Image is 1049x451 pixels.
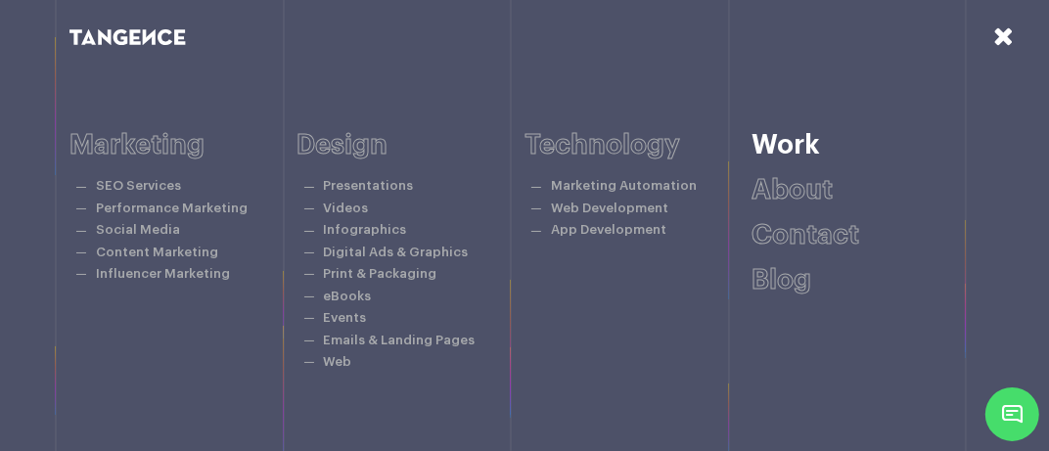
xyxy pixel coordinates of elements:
[324,179,414,192] a: Presentations
[551,202,668,214] a: Web Development
[96,202,248,214] a: Performance Marketing
[324,334,476,346] a: Emails & Landing Pages
[324,223,407,236] a: Infographics
[324,267,437,280] a: Print & Packaging
[96,267,230,280] a: Influencer Marketing
[753,131,821,158] a: Work
[96,246,218,258] a: Content Marketing
[753,266,812,293] a: Blog
[69,130,297,160] h6: Marketing
[524,130,753,160] h6: Technology
[753,221,860,248] a: Contact
[96,223,180,236] a: Social Media
[297,130,525,160] h6: Design
[985,387,1039,441] span: Chat Widget
[96,179,181,192] a: SEO Services
[324,311,367,324] a: Events
[324,202,369,214] a: Videos
[324,355,352,368] a: Web
[324,246,469,258] a: Digital Ads & Graphics
[753,176,834,203] a: About
[551,223,666,236] a: App Development
[324,290,372,302] a: eBooks
[551,179,697,192] a: Marketing Automation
